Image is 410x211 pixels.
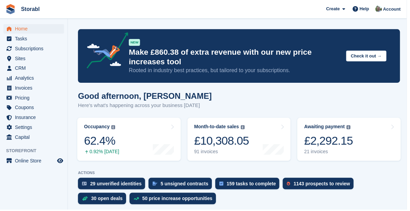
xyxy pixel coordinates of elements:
div: £2,292.15 [306,135,356,149]
div: 29 unverified identities [91,182,143,188]
img: icon-info-grey-7440780725fd019a000dd9b08b2336e03edf1995a4989e88bcd33f0948082b44.svg [243,126,247,130]
a: Storabl [18,3,43,15]
p: Rooted in industry best practices, but tailored to your subscriptions. [130,67,343,75]
a: menu [3,157,65,167]
div: Occupancy [85,125,110,131]
img: task-75834270c22a3079a89374b754ae025e5fb1db73e45f91037f5363f120a921f8.svg [221,183,225,187]
span: Settings [15,123,56,133]
div: 91 invoices [196,150,251,156]
span: Help [363,5,372,12]
h1: Good afternoon, [PERSON_NAME] [79,92,214,101]
img: price_increase_opportunities-93ffe204e8149a01c8c9dc8f82e8f89637d9d84a8eef4429ea346261dce0b2c0.svg [135,199,140,202]
a: 159 tasks to complete [217,179,285,194]
div: Awaiting payment [306,125,347,131]
p: Here's what's happening across your business [DATE] [79,102,214,110]
a: menu [3,84,65,93]
a: menu [3,44,65,54]
span: Sites [15,54,56,64]
div: Month-to-date sales [196,125,241,131]
a: menu [3,104,65,113]
div: 50 price increase opportunities [143,197,214,203]
span: Insurance [15,114,56,123]
div: 21 invoices [306,150,356,156]
a: menu [3,64,65,74]
a: 29 unverified identities [79,179,150,194]
div: 1143 prospects to review [296,182,353,188]
a: Month-to-date sales £10,308.05 91 invoices [189,119,293,162]
a: menu [3,34,65,44]
span: Capital [15,133,56,143]
span: Pricing [15,94,56,103]
img: stora-icon-8386f47178a22dfd0bd8f6a31ec36ba5ce8667c1dd55bd0f319d3a0aa187defe.svg [5,4,16,14]
span: Home [15,24,56,34]
a: menu [3,94,65,103]
a: Awaiting payment £2,292.15 21 invoices [300,119,404,162]
a: Occupancy 62.4% 0.92% [DATE] [78,119,182,162]
img: Peter Moxon [378,5,385,12]
img: price-adjustments-announcement-icon-8257ccfd72463d97f412b2fc003d46551f7dbcb40ab6d574587a9cd5c0d94... [82,32,129,71]
a: menu [3,114,65,123]
span: Online Store [15,157,56,167]
a: 50 price increase opportunities [131,194,221,209]
div: 5 unsigned contracts [162,182,210,188]
img: deal-1b604bf984904fb50ccaf53a9ad4b4a5d6e5aea283cecdc64d6e3604feb123c2.svg [83,198,88,202]
p: ACTIONS [79,172,403,176]
div: NEW [130,39,141,46]
div: 159 tasks to complete [229,182,278,188]
span: Create [329,5,342,12]
span: Storefront [6,149,68,156]
span: CRM [15,64,56,74]
span: Coupons [15,104,56,113]
button: Check it out → [349,51,389,62]
div: £10,308.05 [196,135,251,149]
img: contract_signature_icon-13c848040528278c33f63329250d36e43548de30e8caae1d1a13099fd9432cc5.svg [154,183,159,187]
div: 62.4% [85,135,120,149]
a: Preview store [56,158,65,166]
p: Make £860.38 of extra revenue with our new price increases tool [130,48,343,67]
div: 30 open deals [92,197,124,203]
span: Account [386,6,404,13]
span: Analytics [15,74,56,83]
a: 30 open deals [79,194,131,209]
img: icon-info-grey-7440780725fd019a000dd9b08b2336e03edf1995a4989e88bcd33f0948082b44.svg [349,126,353,130]
a: menu [3,123,65,133]
img: icon-info-grey-7440780725fd019a000dd9b08b2336e03edf1995a4989e88bcd33f0948082b44.svg [112,126,116,130]
a: menu [3,54,65,64]
a: 5 unsigned contracts [150,179,217,194]
img: prospect-51fa495bee0391a8d652442698ab0144808aea92771e9ea1ae160a38d050c398.svg [289,183,292,187]
span: Invoices [15,84,56,93]
div: 0.92% [DATE] [85,150,120,156]
a: menu [3,74,65,83]
span: Tasks [15,34,56,44]
span: Subscriptions [15,44,56,54]
a: menu [3,24,65,34]
img: verify_identity-adf6edd0f0f0b5bbfe63781bf79b02c33cf7c696d77639b501bdc392416b5a36.svg [83,183,87,187]
a: menu [3,133,65,143]
a: 1143 prospects to review [285,179,360,194]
